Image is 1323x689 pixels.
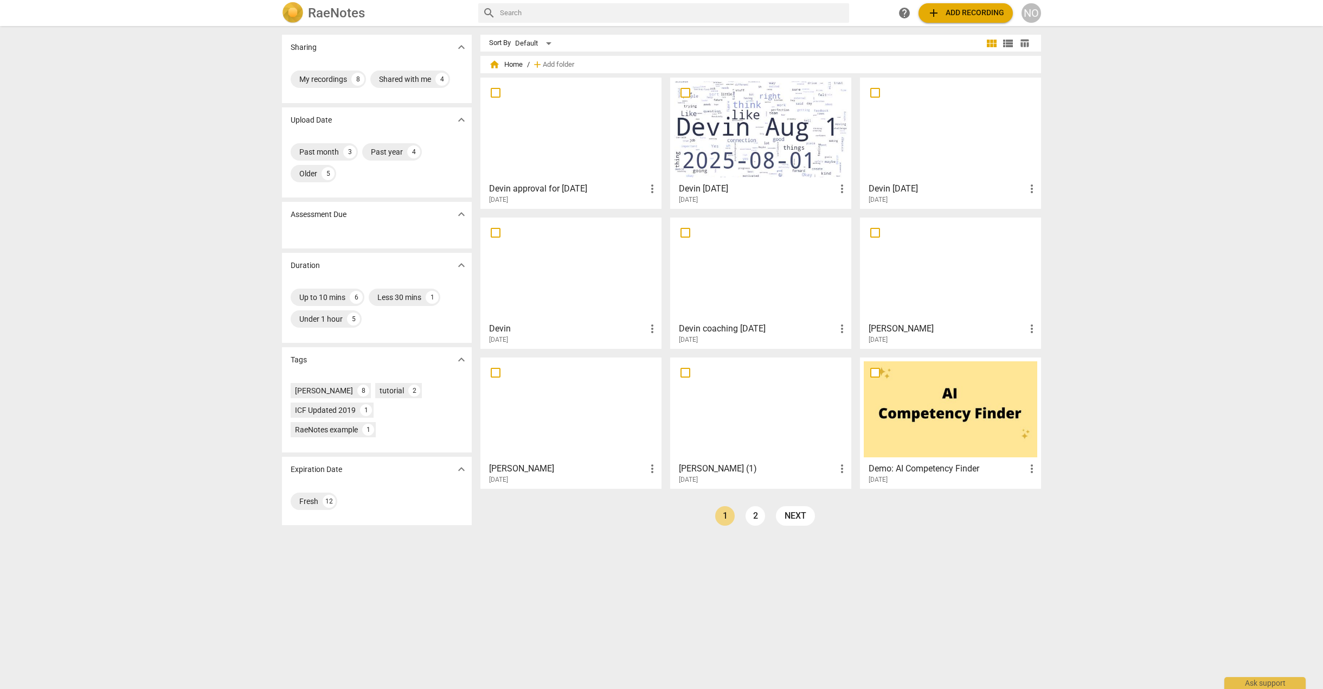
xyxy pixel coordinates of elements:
[869,335,888,344] span: [DATE]
[455,41,468,54] span: expand_more
[646,322,659,335] span: more_vert
[1001,37,1014,50] span: view_list
[455,113,468,126] span: expand_more
[679,335,698,344] span: [DATE]
[985,37,998,50] span: view_module
[919,3,1013,23] button: Upload
[484,221,658,344] a: Devin[DATE]
[408,385,420,397] div: 2
[1224,677,1306,689] div: Ask support
[371,146,403,157] div: Past year
[746,506,765,526] a: Page 2
[299,314,343,324] div: Under 1 hour
[282,2,304,24] img: Logo
[898,7,911,20] span: help
[836,322,849,335] span: more_vert
[362,424,374,436] div: 1
[484,361,658,484] a: [PERSON_NAME][DATE]
[715,506,735,526] a: Page 1 is your current page
[927,7,1004,20] span: Add recording
[776,506,815,526] a: next
[351,73,364,86] div: 8
[646,182,659,195] span: more_vert
[489,39,511,47] div: Sort By
[646,462,659,475] span: more_vert
[350,291,363,304] div: 6
[1019,38,1030,48] span: table_chart
[679,322,836,335] h3: Devin coaching may 30
[453,206,470,222] button: Show more
[532,59,543,70] span: add
[291,354,307,366] p: Tags
[500,4,845,22] input: Search
[679,182,836,195] h3: Devin Aug 1
[379,74,431,85] div: Shared with me
[323,495,336,508] div: 12
[836,182,849,195] span: more_vert
[291,209,346,220] p: Assessment Due
[291,260,320,271] p: Duration
[453,112,470,128] button: Show more
[679,475,698,484] span: [DATE]
[679,462,836,475] h3: Melissa Nelson (1)
[483,7,496,20] span: search
[299,74,347,85] div: My recordings
[869,322,1025,335] h3: Melissa
[1000,35,1016,52] button: List view
[674,81,847,204] a: Devin [DATE][DATE]
[299,168,317,179] div: Older
[1025,462,1038,475] span: more_vert
[360,404,372,416] div: 1
[282,2,470,24] a: LogoRaeNotes
[679,195,698,205] span: [DATE]
[543,61,574,69] span: Add folder
[347,312,360,326] div: 5
[295,385,353,396] div: [PERSON_NAME]
[453,39,470,55] button: Show more
[1025,182,1038,195] span: more_vert
[357,385,369,397] div: 8
[455,353,468,366] span: expand_more
[426,291,439,304] div: 1
[299,292,345,303] div: Up to 10 mins
[489,59,500,70] span: home
[295,405,356,416] div: ICF Updated 2019
[299,496,318,507] div: Fresh
[895,3,914,23] a: Help
[308,5,365,21] h2: RaeNotes
[1022,3,1041,23] button: NO
[489,322,646,335] h3: Devin
[927,7,940,20] span: add
[489,59,523,70] span: Home
[489,335,508,344] span: [DATE]
[377,292,421,303] div: Less 30 mins
[489,182,646,195] h3: Devin approval for Aug1
[453,352,470,368] button: Show more
[407,145,420,158] div: 4
[869,462,1025,475] h3: Demo: AI Competency Finder
[380,385,404,396] div: tutorial
[489,475,508,484] span: [DATE]
[869,475,888,484] span: [DATE]
[455,259,468,272] span: expand_more
[484,81,658,204] a: Devin approval for [DATE][DATE]
[291,464,342,475] p: Expiration Date
[453,257,470,273] button: Show more
[1025,322,1038,335] span: more_vert
[864,221,1037,344] a: [PERSON_NAME][DATE]
[291,42,317,53] p: Sharing
[291,114,332,126] p: Upload Date
[869,195,888,205] span: [DATE]
[515,35,555,52] div: Default
[455,463,468,476] span: expand_more
[674,361,847,484] a: [PERSON_NAME] (1)[DATE]
[455,208,468,221] span: expand_more
[984,35,1000,52] button: Tile view
[435,73,448,86] div: 4
[864,361,1037,484] a: Demo: AI Competency Finder[DATE]
[836,462,849,475] span: more_vert
[299,146,339,157] div: Past month
[527,61,530,69] span: /
[869,182,1025,195] h3: Devin Jul 11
